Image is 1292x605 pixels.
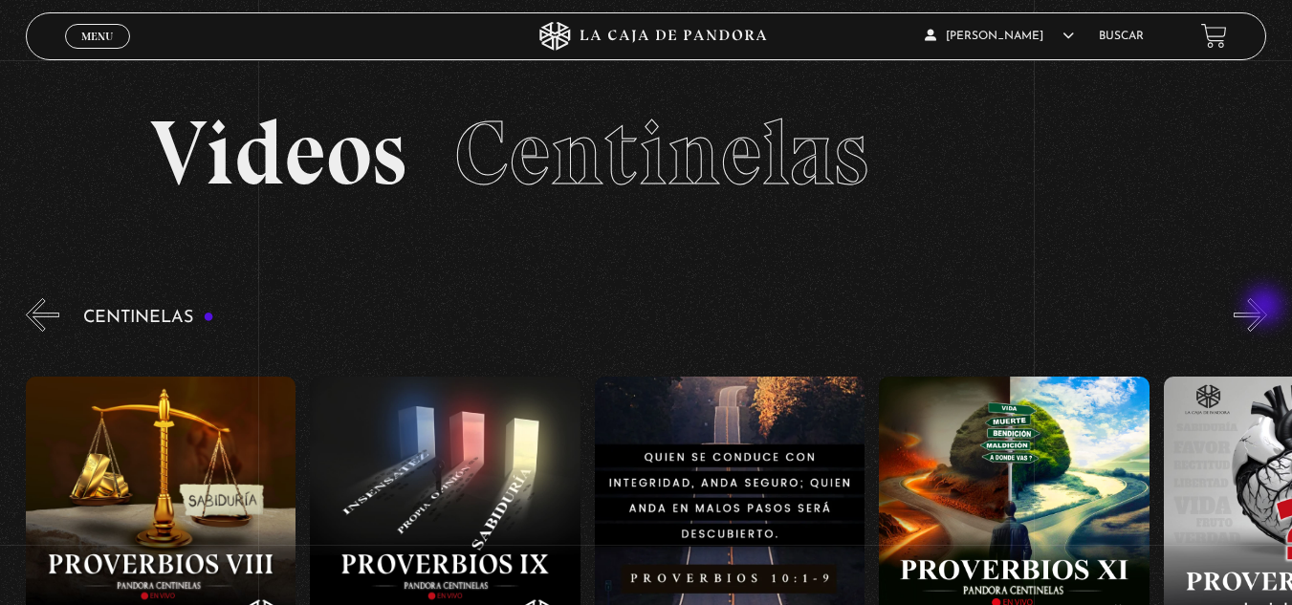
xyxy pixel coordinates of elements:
h2: Videos [150,108,1143,199]
button: Next [1234,298,1267,332]
button: Previous [26,298,59,332]
span: Menu [81,31,113,42]
span: Cerrar [75,46,120,59]
span: [PERSON_NAME] [925,31,1074,42]
h3: Centinelas [83,309,214,327]
span: Centinelas [454,98,868,207]
a: Buscar [1099,31,1144,42]
a: View your shopping cart [1201,23,1227,49]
